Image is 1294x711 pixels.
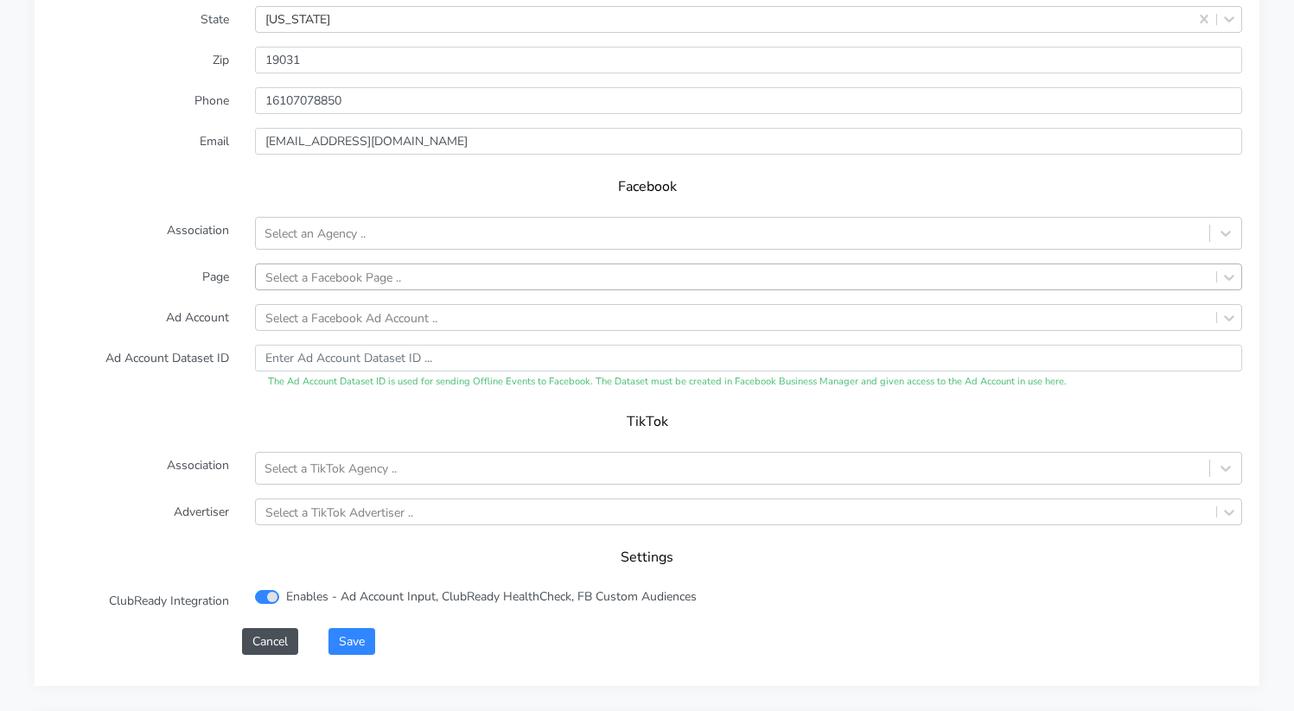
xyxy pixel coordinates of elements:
label: ClubReady Integration [39,587,242,614]
input: Enter phone ... [255,87,1242,114]
label: Email [39,128,242,155]
label: Page [39,263,242,290]
label: Ad Account [39,304,242,331]
div: The Ad Account Dataset ID is used for sending Offline Events to Facebook. The Dataset must be cre... [255,375,1242,390]
button: Save [328,628,375,655]
input: Enter Ad Account Dataset ID ... [255,345,1242,371]
label: Phone [39,87,242,114]
label: Zip [39,47,242,73]
div: Select a TikTok Agency .. [265,460,397,478]
button: Cancel [242,628,298,655]
h5: Facebook [69,179,1225,195]
div: Select a Facebook Page .. [265,268,401,286]
h5: Settings [69,549,1225,566]
label: Ad Account Dataset ID [39,345,242,390]
label: Advertiser [39,498,242,525]
div: Select an Agency .. [265,225,366,243]
label: Enables - Ad Account Input, ClubReady HealthCheck, FB Custom Audiences [286,587,697,606]
div: Select a Facebook Ad Account .. [265,308,437,327]
div: [US_STATE] [265,10,330,29]
label: State [39,6,242,33]
h5: TikTok [69,414,1225,430]
div: Select a TikTok Advertiser .. [265,503,413,521]
input: Enter Zip .. [255,47,1242,73]
label: Association [39,217,242,250]
label: Association [39,452,242,485]
input: Enter Email ... [255,128,1242,155]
